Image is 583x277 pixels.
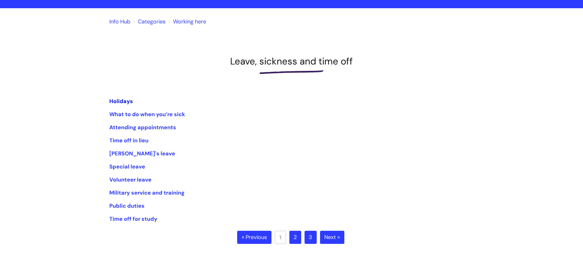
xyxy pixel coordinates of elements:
a: Time off in lieu [109,137,148,144]
a: « Previous [237,231,271,244]
a: Public duties [109,202,145,209]
a: Working here [173,18,206,25]
a: 1 [275,231,286,244]
a: 2 [289,231,301,244]
a: Military service and training [109,189,185,196]
a: Time off for study [109,215,157,223]
a: [PERSON_NAME]'s leave [109,150,175,157]
a: Volunteer leave [109,176,152,183]
a: Next » [320,231,344,244]
a: Categories [138,18,165,25]
a: 3 [305,231,317,244]
a: Holidays [109,98,133,105]
a: Attending appointments [109,124,176,131]
a: Info Hub [109,18,130,25]
a: Special leave [109,163,145,170]
h1: Leave, sickness and time off [109,56,474,67]
li: Solution home [132,17,165,26]
a: What to do when you’re sick [109,111,185,118]
li: Working here [167,17,206,26]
